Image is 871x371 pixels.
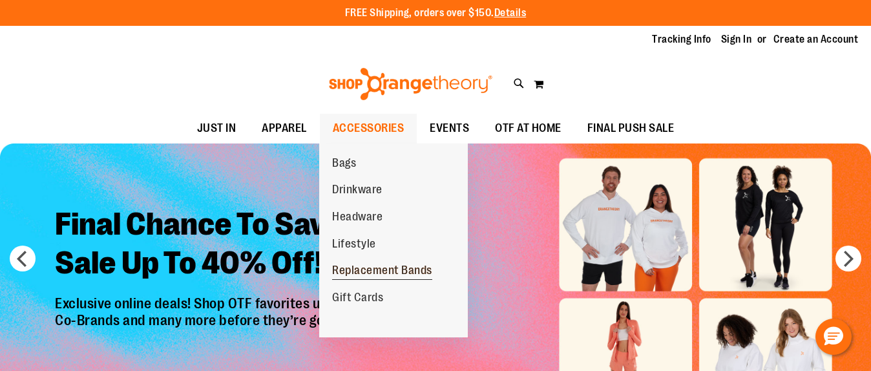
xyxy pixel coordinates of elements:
[327,68,494,100] img: Shop Orangetheory
[494,7,527,19] a: Details
[333,114,404,143] span: ACCESSORIES
[417,114,482,143] a: EVENTS
[345,6,527,21] p: FREE Shipping, orders over $150.
[482,114,574,143] a: OTF AT HOME
[319,231,389,258] a: Lifestyle
[319,257,445,284] a: Replacement Bands
[319,176,395,204] a: Drinkware
[319,143,468,337] ul: ACCESSORIES
[835,246,861,271] button: next
[197,114,236,143] span: JUST IN
[721,32,752,47] a: Sign In
[319,204,395,231] a: Headware
[815,319,852,355] button: Hello, have a question? Let’s chat.
[262,114,307,143] span: APPAREL
[587,114,675,143] span: FINAL PUSH SALE
[10,246,36,271] button: prev
[574,114,687,143] a: FINAL PUSH SALE
[332,291,383,307] span: Gift Cards
[430,114,469,143] span: EVENTS
[332,264,432,280] span: Replacement Bands
[45,195,450,295] h2: Final Chance To Save - Sale Up To 40% Off!
[652,32,711,47] a: Tracking Info
[184,114,249,143] a: JUST IN
[319,150,369,177] a: Bags
[45,295,450,359] p: Exclusive online deals! Shop OTF favorites under $10, $20, $50, Co-Brands and many more before th...
[773,32,859,47] a: Create an Account
[320,114,417,143] a: ACCESSORIES
[332,210,383,226] span: Headware
[332,156,356,173] span: Bags
[495,114,561,143] span: OTF AT HOME
[332,183,383,199] span: Drinkware
[319,284,396,312] a: Gift Cards
[332,237,376,253] span: Lifestyle
[249,114,320,143] a: APPAREL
